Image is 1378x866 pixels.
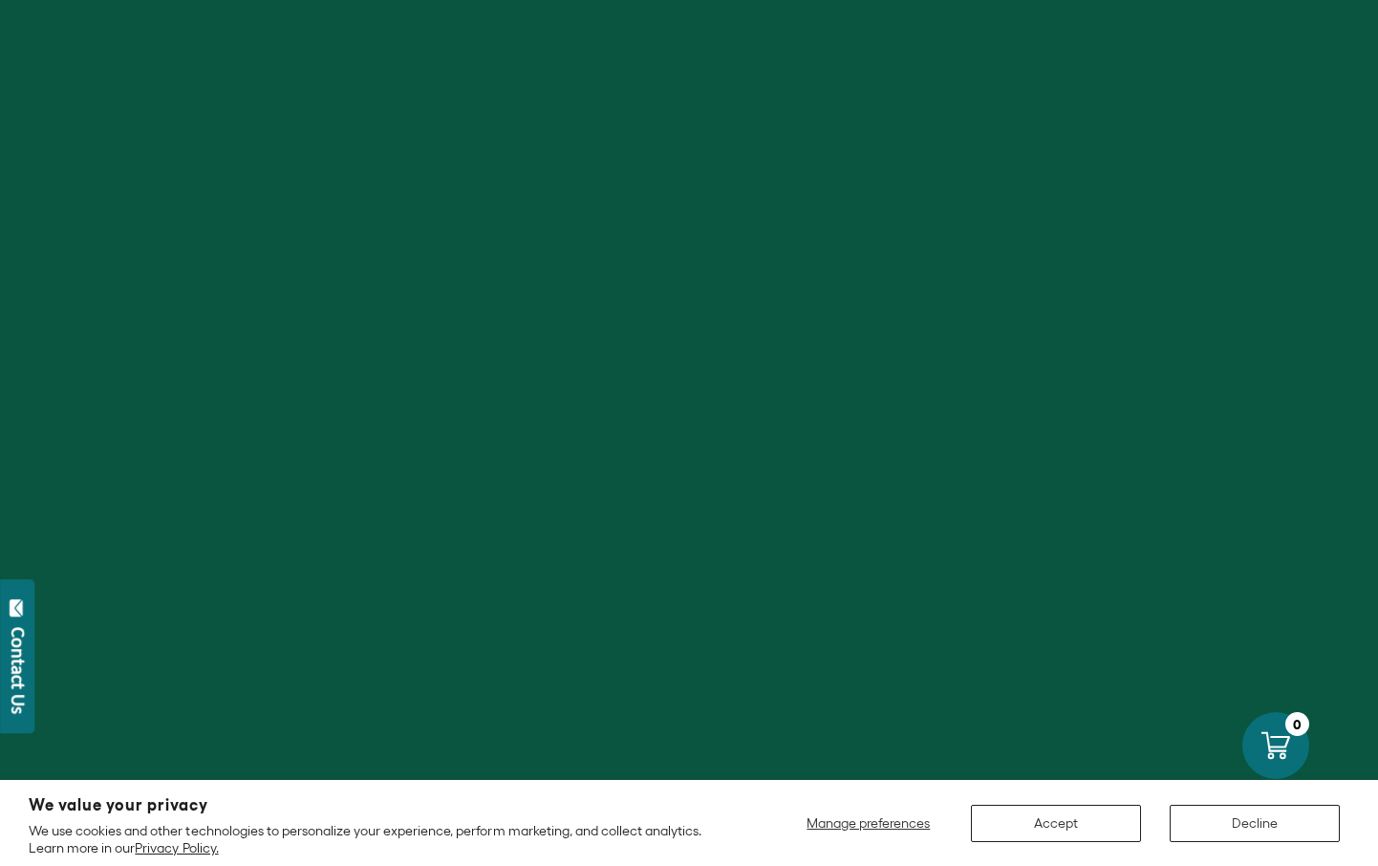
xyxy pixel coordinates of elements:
a: Privacy Policy. [135,840,218,855]
span: Manage preferences [807,815,930,831]
p: We use cookies and other technologies to personalize your experience, perform marketing, and coll... [29,822,729,856]
button: Manage preferences [795,805,942,842]
h2: We value your privacy [29,797,729,813]
button: Decline [1170,805,1340,842]
div: 0 [1285,712,1309,736]
div: Contact Us [9,627,28,714]
button: Accept [971,805,1141,842]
